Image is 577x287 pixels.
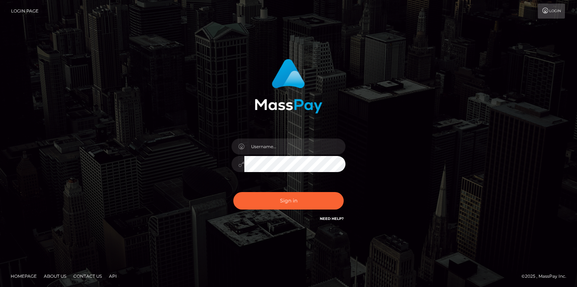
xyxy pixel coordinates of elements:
img: MassPay Login [255,59,322,114]
a: Login [538,4,565,19]
a: Login Page [11,4,38,19]
a: Homepage [8,271,40,282]
input: Username... [244,139,345,155]
a: API [106,271,120,282]
a: About Us [41,271,69,282]
button: Sign in [233,192,344,210]
a: Need Help? [320,216,344,221]
a: Contact Us [71,271,105,282]
div: © 2025 , MassPay Inc. [521,272,572,280]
